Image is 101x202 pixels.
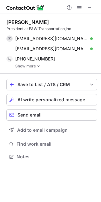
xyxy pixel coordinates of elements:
div: [PERSON_NAME] [6,19,49,25]
span: Add to email campaign [17,128,68,133]
button: Notes [6,152,97,161]
button: AI write personalized message [6,94,97,105]
img: ContactOut v5.3.10 [6,4,44,11]
div: President at F&W Transportation,Inc [6,26,97,32]
span: Send email [17,112,42,117]
div: Save to List / ATS / CRM [17,82,86,87]
button: Find work email [6,140,97,148]
button: Add to email campaign [6,124,97,136]
span: Notes [17,154,95,160]
img: - [37,64,40,68]
a: Show more [15,64,97,68]
span: [PHONE_NUMBER] [15,56,55,62]
button: save-profile-one-click [6,79,97,90]
span: AI write personalized message [17,97,85,102]
button: Send email [6,109,97,121]
span: [EMAIL_ADDRESS][DOMAIN_NAME] [15,36,88,41]
span: [EMAIL_ADDRESS][DOMAIN_NAME] [15,46,88,52]
span: Find work email [17,141,95,147]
